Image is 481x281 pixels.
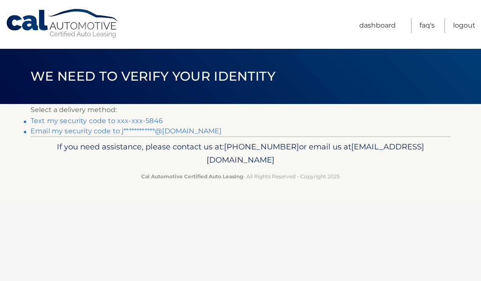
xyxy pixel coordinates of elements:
strong: Cal Automotive Certified Auto Leasing [141,173,243,180]
a: Dashboard [359,18,396,33]
p: - All Rights Reserved - Copyright 2025 [36,172,445,181]
a: Cal Automotive [6,8,120,39]
span: We need to verify your identity [31,68,275,84]
a: Text my security code to xxx-xxx-5846 [31,117,163,125]
span: [PHONE_NUMBER] [224,142,299,152]
a: FAQ's [419,18,435,33]
p: If you need assistance, please contact us at: or email us at [36,140,445,167]
a: Logout [453,18,475,33]
p: Select a delivery method: [31,104,450,116]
